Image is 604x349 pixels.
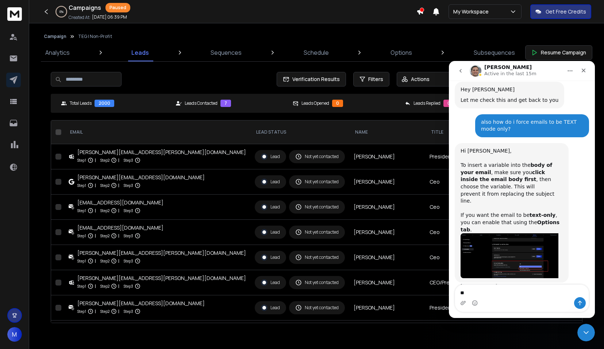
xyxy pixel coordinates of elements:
td: Ceo [425,195,489,220]
p: Step 1 [77,207,86,214]
p: Step 2 [100,257,109,265]
td: Ceo [425,220,489,245]
p: Step 3 [124,157,133,164]
p: Step 2 [100,308,109,315]
button: Verification Results [277,72,346,87]
p: | [95,157,96,164]
p: | [95,257,96,265]
p: Leads Contacted [185,100,218,106]
p: | [118,157,119,164]
p: Leads Replied [413,100,441,106]
button: Resume Campaign [525,45,592,60]
p: Step 2 [100,182,109,189]
td: President & CEO [425,144,489,169]
div: [PERSON_NAME][EMAIL_ADDRESS][DOMAIN_NAME] [77,174,205,181]
td: [PERSON_NAME] [349,270,425,295]
iframe: Intercom live chat [577,324,595,341]
td: Ceo [425,245,489,270]
div: [EMAIL_ADDRESS][DOMAIN_NAME] [77,199,163,206]
td: [PERSON_NAME] [349,144,425,169]
p: | [118,207,119,214]
div: Lead [261,229,280,235]
p: Get Free Credits [546,8,586,15]
p: Options [391,48,412,57]
p: Step 1 [77,232,86,239]
div: Lead [261,254,280,261]
td: President And Ceo [425,295,489,321]
h1: Campaigns [69,3,101,12]
p: Schedule [304,48,329,57]
div: Lead [261,153,280,160]
div: [EMAIL_ADDRESS][DOMAIN_NAME] [77,224,163,231]
th: LEAD STATUS [250,120,349,144]
p: | [95,207,96,214]
p: Analytics [45,48,70,57]
p: Step 1 [77,157,86,164]
div: Lead [261,179,280,185]
div: [PERSON_NAME][EMAIL_ADDRESS][PERSON_NAME][DOMAIN_NAME] [77,275,246,282]
p: | [118,308,119,315]
p: Step 3 [124,232,133,239]
a: Options [386,44,416,61]
button: Get Free Credits [530,4,591,19]
p: My Workspace [453,8,492,15]
div: [PERSON_NAME][EMAIL_ADDRESS][PERSON_NAME][DOMAIN_NAME] [77,249,246,257]
p: | [95,283,96,290]
p: Actions [411,76,430,83]
td: Ceo [425,169,489,195]
td: President & Ceo [425,321,489,346]
p: Total Leads [70,100,92,106]
td: [PERSON_NAME] [349,195,425,220]
td: [PERSON_NAME] [349,220,425,245]
p: Step 3 [124,257,133,265]
div: Not yet contacted [295,179,339,185]
div: [PERSON_NAME][EMAIL_ADDRESS][PERSON_NAME][DOMAIN_NAME] [77,149,246,156]
div: Paused [105,3,130,12]
p: 0 % [59,9,64,14]
p: Step 1 [77,283,86,290]
th: EMAIL [64,120,250,144]
p: Created At: [69,15,91,20]
td: [PERSON_NAME] [349,169,425,195]
p: Step 1 [77,182,86,189]
td: [PERSON_NAME] Lwcantrell [349,321,425,346]
p: Step 2 [100,207,109,214]
td: [PERSON_NAME] [349,295,425,321]
th: NAME [349,120,425,144]
span: Filters [368,76,383,83]
div: Not yet contacted [295,204,339,210]
div: Not yet contacted [295,153,339,160]
p: | [118,283,119,290]
div: 7 [220,100,231,107]
p: Step 1 [77,308,86,315]
p: Sequences [211,48,242,57]
div: Not yet contacted [295,254,339,261]
div: 0 [443,100,454,107]
p: Subsequences [474,48,515,57]
p: Step 2 [100,157,109,164]
button: Campaign [44,34,66,39]
iframe: Intercom live chat [449,61,595,318]
td: [PERSON_NAME] [349,245,425,270]
a: Schedule [299,44,333,61]
a: Leads [127,44,153,61]
div: Not yet contacted [295,229,339,235]
button: Filters [353,72,389,87]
